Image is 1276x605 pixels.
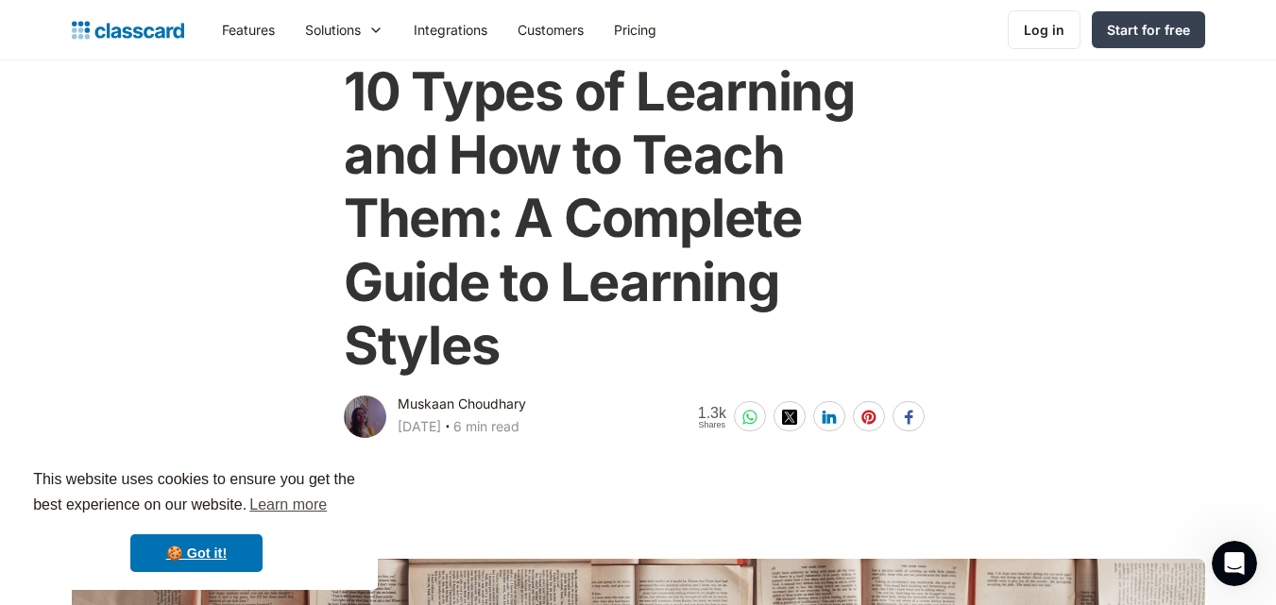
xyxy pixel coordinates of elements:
[599,8,672,51] a: Pricing
[399,8,502,51] a: Integrations
[1092,11,1205,48] a: Start for free
[398,393,526,415] div: Muskaan Choudhary
[441,415,453,442] div: ‧
[1008,10,1080,49] a: Log in
[207,8,290,51] a: Features
[1212,541,1257,586] iframe: Intercom live chat
[822,410,837,425] img: linkedin-white sharing button
[344,60,932,378] h1: 10 Types of Learning and How to Teach Them: A Complete Guide to Learning Styles
[15,450,378,590] div: cookieconsent
[901,410,916,425] img: facebook-white sharing button
[698,421,726,429] span: Shares
[290,8,399,51] div: Solutions
[1107,20,1190,40] div: Start for free
[305,20,361,40] div: Solutions
[33,468,360,519] span: This website uses cookies to ensure you get the best experience on our website.
[698,405,726,421] span: 1.3k
[247,491,330,519] a: learn more about cookies
[453,415,519,438] div: 6 min read
[782,410,797,425] img: twitter-white sharing button
[861,410,876,425] img: pinterest-white sharing button
[502,8,599,51] a: Customers
[1024,20,1064,40] div: Log in
[742,410,757,425] img: whatsapp-white sharing button
[72,17,184,43] a: home
[130,534,263,572] a: dismiss cookie message
[398,415,441,438] div: [DATE]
